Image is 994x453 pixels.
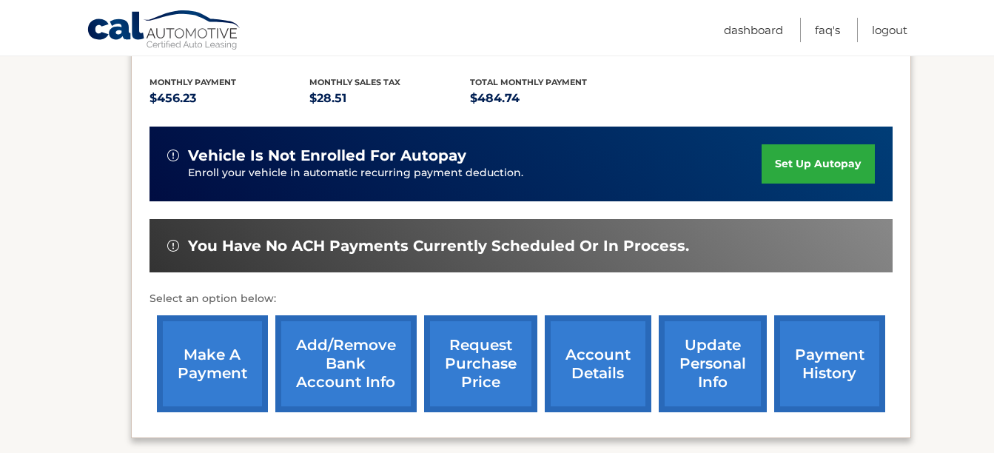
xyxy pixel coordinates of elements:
a: Cal Automotive [87,10,242,53]
a: Add/Remove bank account info [275,315,417,412]
p: Select an option below: [150,290,893,308]
a: make a payment [157,315,268,412]
span: Total Monthly Payment [470,77,587,87]
a: Dashboard [724,18,783,42]
span: vehicle is not enrolled for autopay [188,147,466,165]
span: Monthly sales Tax [309,77,400,87]
a: update personal info [659,315,767,412]
p: $484.74 [470,88,631,109]
a: Logout [872,18,907,42]
span: Monthly Payment [150,77,236,87]
span: You have no ACH payments currently scheduled or in process. [188,237,689,255]
a: set up autopay [762,144,874,184]
img: alert-white.svg [167,240,179,252]
p: $456.23 [150,88,310,109]
a: FAQ's [815,18,840,42]
a: request purchase price [424,315,537,412]
img: alert-white.svg [167,150,179,161]
p: $28.51 [309,88,470,109]
p: Enroll your vehicle in automatic recurring payment deduction. [188,165,762,181]
a: payment history [774,315,885,412]
a: account details [545,315,651,412]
